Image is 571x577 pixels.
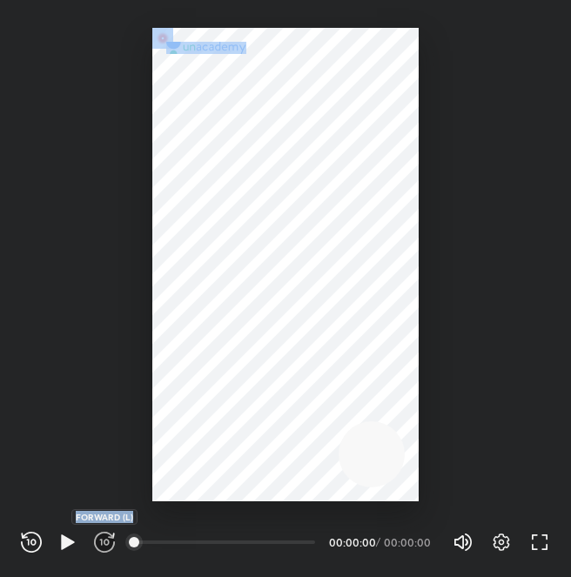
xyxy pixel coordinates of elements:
div: FORWARD (L) [71,509,138,525]
div: / [376,537,380,547]
img: logo.2a7e12a2.svg [166,42,246,54]
img: wMgqJGBwKWe8AAAAABJRU5ErkJggg== [152,28,173,49]
div: 00:00:00 [329,537,373,547]
div: 00:00:00 [384,537,432,547]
